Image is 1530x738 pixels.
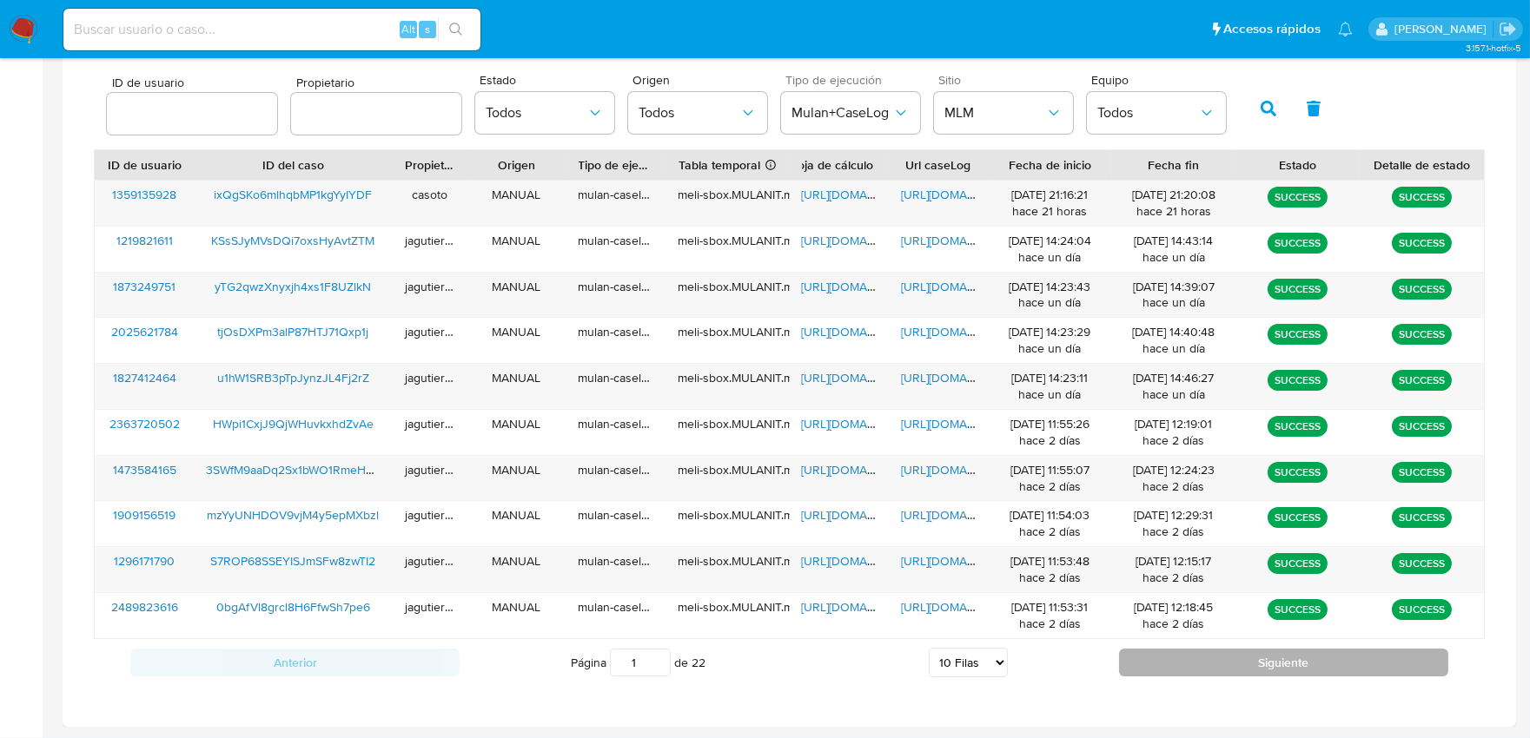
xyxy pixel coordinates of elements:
span: s [425,21,430,37]
span: Alt [401,21,415,37]
input: Buscar usuario o caso... [63,18,480,41]
span: 3.157.1-hotfix-5 [1466,41,1521,55]
span: Accesos rápidos [1223,20,1321,38]
a: Salir [1499,20,1517,38]
button: search-icon [438,17,474,42]
p: sandra.chabay@mercadolibre.com [1394,21,1493,37]
a: Notificaciones [1338,22,1353,36]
